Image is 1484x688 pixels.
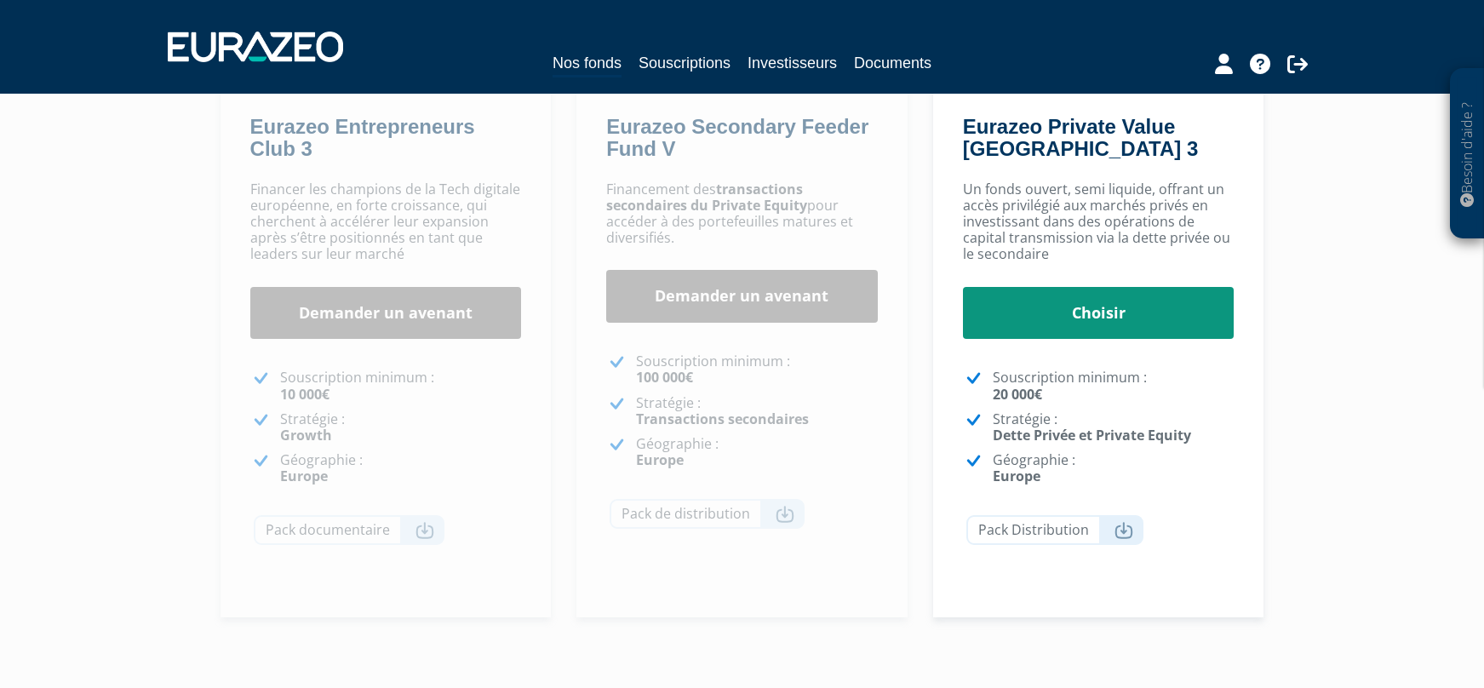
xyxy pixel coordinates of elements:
p: Souscription minimum : [993,370,1235,402]
p: Besoin d'aide ? [1458,77,1477,231]
a: Eurazeo Private Value [GEOGRAPHIC_DATA] 3 [963,115,1198,160]
p: Géographie : [280,452,522,484]
p: Financer les champions de la Tech digitale européenne, en forte croissance, qui cherchent à accél... [250,181,522,263]
strong: transactions secondaires du Private Equity [606,180,807,215]
a: Eurazeo Secondary Feeder Fund V [606,115,868,160]
a: Choisir [963,287,1235,340]
a: Pack documentaire [254,515,444,545]
p: Géographie : [636,436,878,468]
p: Géographie : [993,452,1235,484]
strong: 100 000€ [636,368,693,387]
p: Souscription minimum : [636,353,878,386]
a: Investisseurs [748,51,837,75]
strong: Growth [280,426,332,444]
strong: Europe [636,450,684,469]
a: Eurazeo Entrepreneurs Club 3 [250,115,475,160]
strong: Dette Privée et Private Equity [993,426,1191,444]
strong: Transactions secondaires [636,410,809,428]
a: Pack Distribution [966,515,1143,545]
a: Pack de distribution [610,499,805,529]
p: Un fonds ouvert, semi liquide, offrant un accès privilégié aux marchés privés en investissant dan... [963,181,1235,263]
a: Nos fonds [553,51,622,77]
p: Souscription minimum : [280,370,522,402]
p: Stratégie : [280,411,522,444]
strong: Europe [993,467,1040,485]
a: Documents [854,51,931,75]
strong: Europe [280,467,328,485]
p: Financement des pour accéder à des portefeuilles matures et diversifiés. [606,181,878,247]
p: Stratégie : [636,395,878,427]
a: Souscriptions [639,51,731,75]
a: Demander un avenant [606,270,878,323]
strong: 20 000€ [993,385,1042,404]
p: Stratégie : [993,411,1235,444]
a: Demander un avenant [250,287,522,340]
img: 1732889491-logotype_eurazeo_blanc_rvb.png [168,32,343,62]
strong: 10 000€ [280,385,329,404]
